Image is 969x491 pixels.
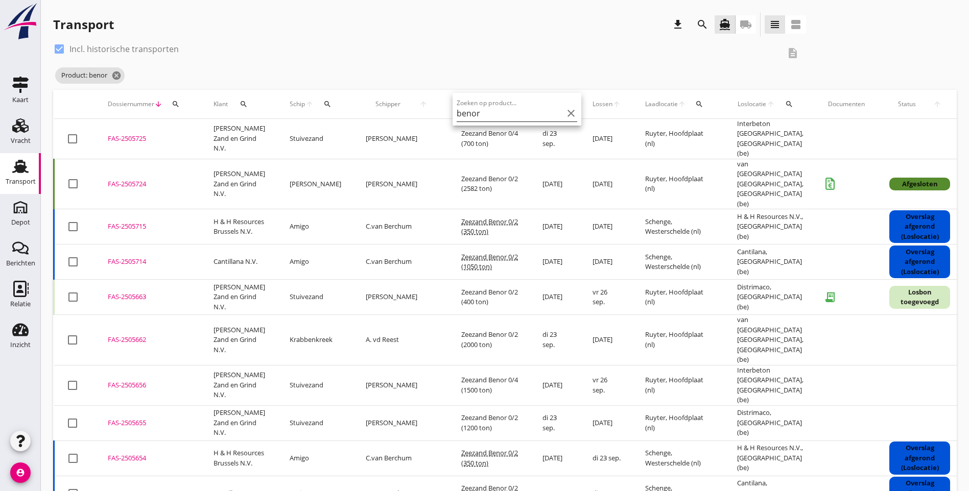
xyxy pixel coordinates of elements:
[530,159,580,209] td: [DATE]
[172,100,180,108] i: search
[10,341,31,348] div: Inzicht
[565,107,577,119] i: clear
[201,315,277,365] td: [PERSON_NAME] Zand en Grind N.V.
[530,315,580,365] td: di 23 sep.
[12,96,29,103] div: Kaart
[530,209,580,244] td: [DATE]
[790,18,802,31] i: view_agenda
[633,244,725,280] td: Schenge, Westerschelde (nl)
[672,18,684,31] i: download
[10,301,31,307] div: Relatie
[580,440,633,476] td: di 23 sep.
[277,440,353,476] td: Amigo
[108,335,189,345] div: FAS-2505662
[108,380,189,390] div: FAS-2505656
[725,119,816,159] td: Interbeton [GEOGRAPHIC_DATA], [GEOGRAPHIC_DATA] (be)
[633,119,725,159] td: Ruyter, Hoofdplaat (nl)
[214,92,265,116] div: Klant
[461,217,518,236] span: Zeezand Benor 0/2 (350 ton)
[201,244,277,280] td: Cantillana N.V.
[449,315,530,365] td: Zeezand Benor 0/2 (2000 ton)
[449,405,530,440] td: Zeezand Benor 0/2 (1200 ton)
[889,100,925,109] span: Status
[889,210,950,243] div: Overslag afgerond (Loslocatie)
[277,315,353,365] td: Krabbenkreek
[828,100,865,109] div: Documenten
[201,365,277,405] td: [PERSON_NAME] Zand en Grind N.V.
[154,100,162,108] i: arrow_downward
[530,365,580,405] td: [DATE]
[767,100,776,108] i: arrow_upward
[240,100,248,108] i: search
[366,100,410,109] span: Schipper
[108,418,189,428] div: FAS-2505655
[633,209,725,244] td: Schenge, Westerschelde (nl)
[889,178,950,191] div: Afgesloten
[277,119,353,159] td: Stuivezand
[305,100,314,108] i: arrow_upward
[353,209,449,244] td: C.van Berchum
[633,315,725,365] td: Ruyter, Hoofdplaat (nl)
[353,315,449,365] td: A. vd Reest
[201,440,277,476] td: H & H Resources Brussels N.V.
[55,67,125,84] span: Product: benor
[696,18,708,31] i: search
[889,286,950,309] div: Losbon toegevoegd
[449,119,530,159] td: Zeezand Benor 0/4 (700 ton)
[277,159,353,209] td: [PERSON_NAME]
[580,244,633,280] td: [DATE]
[108,134,189,144] div: FAS-2505725
[769,18,781,31] i: view_headline
[6,260,35,266] div: Berichten
[6,178,36,185] div: Transport
[530,405,580,440] td: di 23 sep.
[725,405,816,440] td: Distrimaco, [GEOGRAPHIC_DATA] (be)
[201,159,277,209] td: [PERSON_NAME] Zand en Grind N.V.
[695,100,703,108] i: search
[580,315,633,365] td: [DATE]
[530,244,580,280] td: [DATE]
[725,159,816,209] td: van [GEOGRAPHIC_DATA] [GEOGRAPHIC_DATA], [GEOGRAPHIC_DATA] (be)
[353,405,449,440] td: [PERSON_NAME]
[10,462,31,483] i: account_circle
[725,244,816,280] td: Cantilana, [GEOGRAPHIC_DATA] (be)
[633,405,725,440] td: Ruyter, Hoofdplaat (nl)
[277,405,353,440] td: Stuivezand
[353,280,449,315] td: [PERSON_NAME]
[277,365,353,405] td: Stuivezand
[353,244,449,280] td: C.van Berchum
[353,159,449,209] td: [PERSON_NAME]
[277,244,353,280] td: Amigo
[277,209,353,244] td: Amigo
[580,209,633,244] td: [DATE]
[108,453,189,463] div: FAS-2505654
[108,222,189,232] div: FAS-2505715
[11,137,31,144] div: Vracht
[353,365,449,405] td: [PERSON_NAME]
[410,100,437,108] i: arrow_upward
[530,440,580,476] td: [DATE]
[580,280,633,315] td: vr 26 sep.
[719,18,731,31] i: directions_boat
[290,100,305,109] span: Schip
[725,209,816,244] td: H & H Resources N.V., [GEOGRAPHIC_DATA] (be)
[2,3,39,40] img: logo-small.a267ee39.svg
[108,257,189,267] div: FAS-2505714
[277,280,353,315] td: Stuivezand
[580,119,633,159] td: [DATE]
[449,365,530,405] td: Zeezand Benor 0/4 (1500 ton)
[108,100,154,109] span: Dossiernummer
[449,280,530,315] td: Zeezand Benor 0/2 (400 ton)
[633,280,725,315] td: Ruyter, Hoofdplaat (nl)
[725,280,816,315] td: Distrimaco, [GEOGRAPHIC_DATA] (be)
[201,280,277,315] td: [PERSON_NAME] Zand en Grind N.V.
[725,315,816,365] td: van [GEOGRAPHIC_DATA] [GEOGRAPHIC_DATA], [GEOGRAPHIC_DATA] (be)
[678,100,686,108] i: arrow_upward
[889,441,950,475] div: Overslag afgerond (Loslocatie)
[737,100,767,109] span: Loslocatie
[457,105,563,121] input: Zoeken op product...
[889,245,950,279] div: Overslag afgerond (Loslocatie)
[925,100,950,108] i: arrow_upward
[201,119,277,159] td: [PERSON_NAME] Zand en Grind N.V.
[111,70,122,81] i: cancel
